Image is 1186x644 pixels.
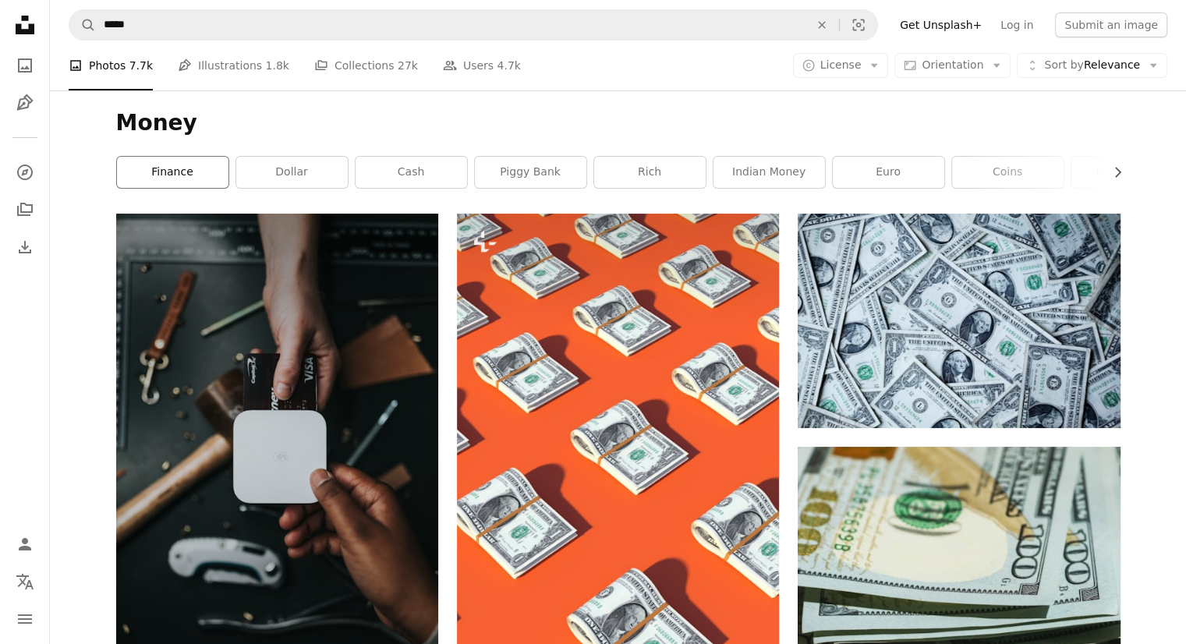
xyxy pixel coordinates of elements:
button: License [793,53,889,78]
button: Submit an image [1055,12,1167,37]
span: 27k [398,57,418,74]
span: 1.8k [266,57,289,74]
a: Log in / Sign up [9,529,41,560]
form: Find visuals sitewide [69,9,878,41]
button: Language [9,566,41,597]
a: dollar [236,157,348,188]
h1: Money [116,109,1121,137]
a: euro [833,157,944,188]
a: Explore [9,157,41,188]
button: Orientation [894,53,1011,78]
a: Collections [9,194,41,225]
a: coins [952,157,1064,188]
button: Menu [9,603,41,635]
a: investment [1071,157,1183,188]
a: piggy bank [475,157,586,188]
a: Log in [991,12,1043,37]
a: Home — Unsplash [9,9,41,44]
a: 1 U.S.A dollar banknotes [798,313,1120,327]
button: Sort byRelevance [1017,53,1167,78]
a: Get Unsplash+ [890,12,991,37]
button: scroll list to the right [1103,157,1121,188]
span: License [820,58,862,71]
span: Sort by [1044,58,1083,71]
span: Relevance [1044,58,1140,73]
a: Illustrations 1.8k [178,41,289,90]
span: 4.7k [497,57,521,74]
a: rich [594,157,706,188]
span: Orientation [922,58,983,71]
a: Collections 27k [314,41,418,90]
a: cash [356,157,467,188]
button: Clear [805,10,839,40]
a: a bunch of money sitting on top of an orange surface [457,493,779,507]
img: 1 U.S.A dollar banknotes [798,214,1120,428]
a: Illustrations [9,87,41,119]
a: finance [117,157,228,188]
a: indian money [713,157,825,188]
a: Users 4.7k [443,41,521,90]
a: Photos [9,50,41,81]
a: Download History [9,232,41,263]
button: Search Unsplash [69,10,96,40]
button: Visual search [840,10,877,40]
a: person holding Visa card and white device [116,448,438,462]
